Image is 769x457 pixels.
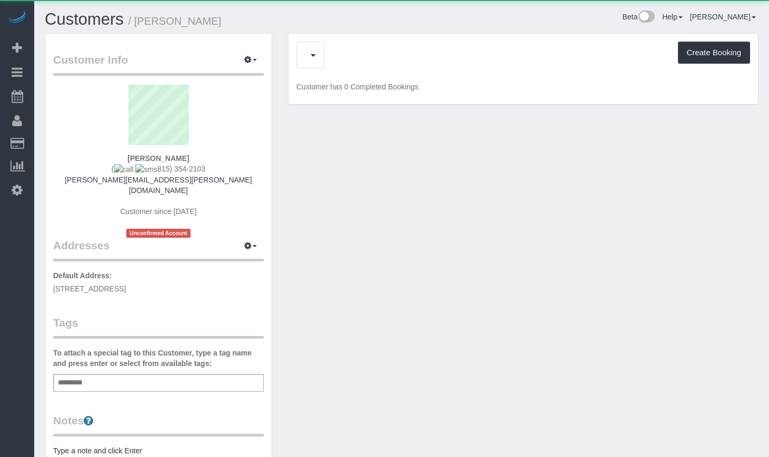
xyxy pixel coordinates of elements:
[53,413,264,436] legend: Notes
[53,270,112,281] label: Default Address:
[622,13,655,21] a: Beta
[53,52,264,76] legend: Customer Info
[128,15,222,27] small: / [PERSON_NAME]
[690,13,756,21] a: [PERSON_NAME]
[53,445,264,456] pre: Type a note and click Enter
[135,164,157,175] img: sms
[53,285,126,293] span: [STREET_ADDRESS]
[127,154,189,163] strong: [PERSON_NAME]
[65,176,252,195] a: [PERSON_NAME][EMAIL_ADDRESS][PERSON_NAME][DOMAIN_NAME]
[296,82,750,92] p: Customer has 0 Completed Bookings
[126,229,191,238] span: Unconfirmed Account
[53,315,264,339] legend: Tags
[114,164,134,175] img: call
[662,13,683,21] a: Help
[6,11,27,25] img: Automaid Logo
[678,42,750,64] button: Create Booking
[45,10,124,28] a: Customers
[53,348,264,369] label: To attach a special tag to this Customer, type a tag name and press enter or select from availabl...
[637,11,655,24] img: New interface
[112,165,205,173] span: ( 815) 354-2103
[120,207,196,216] span: Customer since [DATE]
